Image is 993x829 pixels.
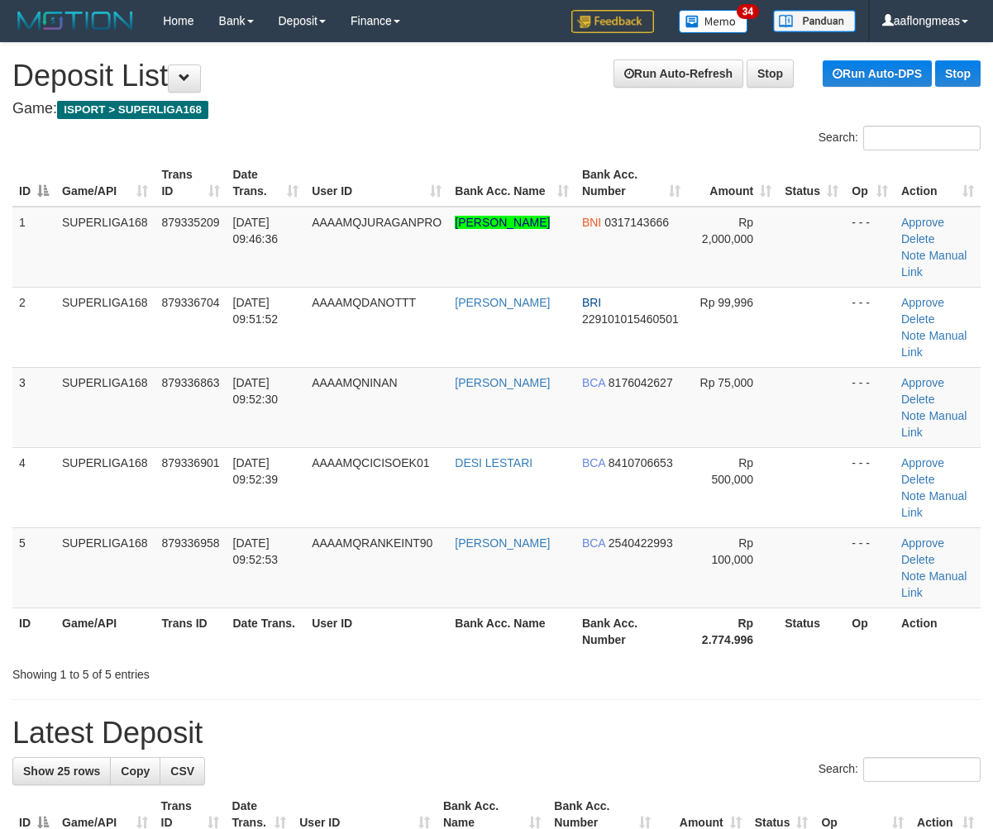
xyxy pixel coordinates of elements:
[448,160,575,207] th: Bank Acc. Name: activate to sort column ascending
[12,607,55,655] th: ID
[935,60,981,87] a: Stop
[55,527,155,607] td: SUPERLIGA168
[110,757,160,785] a: Copy
[901,409,926,422] a: Note
[582,456,605,469] span: BCA
[12,101,981,117] h4: Game:
[845,160,895,207] th: Op: activate to sort column ascending
[901,489,967,519] a: Manual Link
[901,393,934,406] a: Delete
[312,536,432,550] span: AAAAMQRANKEINT90
[55,207,155,288] td: SUPERLIGA168
[170,765,194,778] span: CSV
[901,376,944,389] a: Approve
[233,456,279,486] span: [DATE] 09:52:39
[55,447,155,527] td: SUPERLIGA168
[12,287,55,367] td: 2
[901,569,926,583] a: Note
[845,287,895,367] td: - - -
[455,536,550,550] a: [PERSON_NAME]
[227,160,306,207] th: Date Trans.: activate to sort column ascending
[737,4,759,19] span: 34
[613,60,743,88] a: Run Auto-Refresh
[233,296,279,326] span: [DATE] 09:51:52
[161,536,219,550] span: 879336958
[582,312,679,326] span: Copy 229101015460501 to clipboard
[312,376,397,389] span: AAAAMQNINAN
[901,536,944,550] a: Approve
[901,312,934,326] a: Delete
[12,660,401,683] div: Showing 1 to 5 of 5 entries
[57,101,208,119] span: ISPORT > SUPERLIGA168
[582,536,605,550] span: BCA
[901,569,967,599] a: Manual Link
[819,757,981,782] label: Search:
[12,367,55,447] td: 3
[455,216,550,229] a: [PERSON_NAME]
[845,367,895,447] td: - - -
[582,376,605,389] span: BCA
[604,216,669,229] span: Copy 0317143666 to clipboard
[121,765,150,778] span: Copy
[155,607,226,655] th: Trans ID
[161,216,219,229] span: 879335209
[679,10,748,33] img: Button%20Memo.svg
[687,160,778,207] th: Amount: activate to sort column ascending
[845,607,895,655] th: Op
[901,489,926,503] a: Note
[845,207,895,288] td: - - -
[687,607,778,655] th: Rp 2.774.996
[863,757,981,782] input: Search:
[845,447,895,527] td: - - -
[160,757,205,785] a: CSV
[712,536,754,566] span: Rp 100,000
[233,216,279,245] span: [DATE] 09:46:36
[12,60,981,93] h1: Deposit List
[305,607,448,655] th: User ID
[305,160,448,207] th: User ID: activate to sort column ascending
[895,607,981,655] th: Action
[312,296,416,309] span: AAAAMQDANOTTT
[582,216,601,229] span: BNI
[712,456,754,486] span: Rp 500,000
[55,607,155,655] th: Game/API
[12,717,981,750] h1: Latest Deposit
[448,607,575,655] th: Bank Acc. Name
[609,376,673,389] span: Copy 8176042627 to clipboard
[233,536,279,566] span: [DATE] 09:52:53
[901,232,934,245] a: Delete
[55,367,155,447] td: SUPERLIGA168
[901,249,967,279] a: Manual Link
[901,216,944,229] a: Approve
[455,296,550,309] a: [PERSON_NAME]
[702,216,753,245] span: Rp 2,000,000
[233,376,279,406] span: [DATE] 09:52:30
[823,60,932,87] a: Run Auto-DPS
[575,160,687,207] th: Bank Acc. Number: activate to sort column ascending
[778,607,845,655] th: Status
[819,126,981,150] label: Search:
[700,296,754,309] span: Rp 99,996
[12,757,111,785] a: Show 25 rows
[12,447,55,527] td: 4
[12,160,55,207] th: ID: activate to sort column descending
[863,126,981,150] input: Search:
[55,287,155,367] td: SUPERLIGA168
[609,456,673,469] span: Copy 8410706653 to clipboard
[895,160,981,207] th: Action: activate to sort column ascending
[12,8,138,33] img: MOTION_logo.png
[455,376,550,389] a: [PERSON_NAME]
[901,249,926,262] a: Note
[773,10,856,32] img: panduan.png
[901,553,934,566] a: Delete
[227,607,306,655] th: Date Trans.
[155,160,226,207] th: Trans ID: activate to sort column ascending
[575,607,687,655] th: Bank Acc. Number
[901,473,934,486] a: Delete
[747,60,794,88] a: Stop
[571,10,654,33] img: Feedback.jpg
[23,765,100,778] span: Show 25 rows
[901,296,944,309] a: Approve
[12,207,55,288] td: 1
[609,536,673,550] span: Copy 2540422993 to clipboard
